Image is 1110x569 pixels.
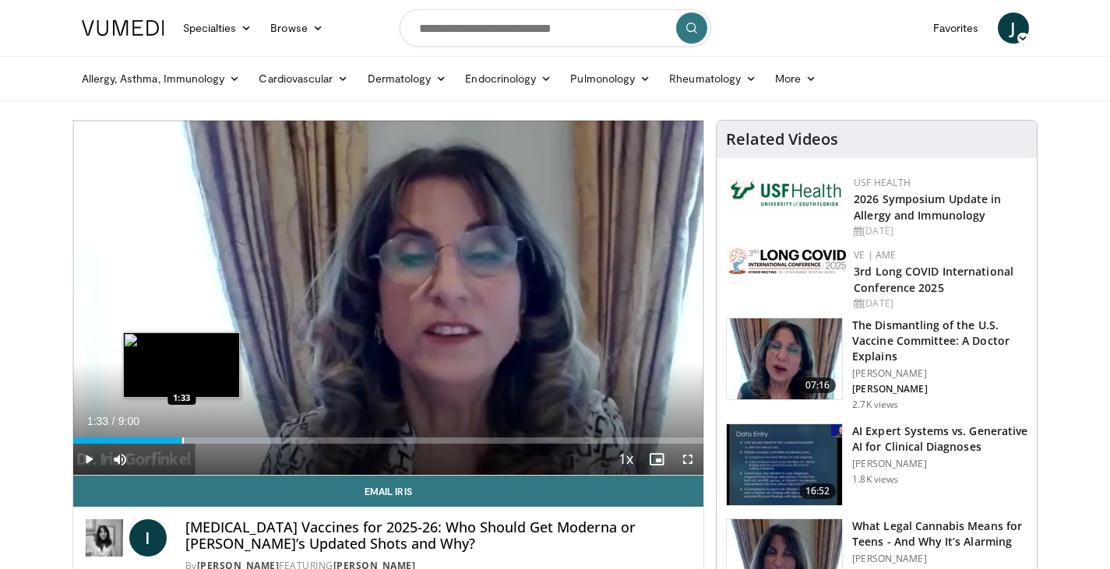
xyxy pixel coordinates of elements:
[87,415,108,427] span: 1:33
[174,12,262,44] a: Specialties
[82,20,164,36] img: VuMedi Logo
[73,437,704,444] div: Progress Bar
[561,63,660,94] a: Pulmonology
[852,318,1027,364] h3: The Dismantling of the U.S. Vaccine Committee: A Doctor Explains
[185,519,692,553] h4: [MEDICAL_DATA] Vaccines for 2025-26: Who Should Get Moderna or [PERSON_NAME]’s Updated Shots and ...
[86,519,123,557] img: Dr. Iris Gorfinkel
[249,63,358,94] a: Cardiovascular
[456,63,561,94] a: Endocrinology
[72,63,250,94] a: Allergy, Asthma, Immunology
[852,473,898,486] p: 1.8K views
[852,383,1027,395] p: [PERSON_NAME]
[726,318,1027,411] a: 07:16 The Dismantling of the U.S. Vaccine Committee: A Doctor Explains [PERSON_NAME] [PERSON_NAME...
[852,518,1027,550] h3: What Legal Cannabis Means for Teens - And Why It’s Alarming
[852,423,1027,455] h3: AI Expert Systems vs. Generative AI for Clinical Diagnoses
[726,423,1027,506] a: 16:52 AI Expert Systems vs. Generative AI for Clinical Diagnoses [PERSON_NAME] 1.8K views
[924,12,988,44] a: Favorites
[104,444,136,475] button: Mute
[123,332,240,398] img: image.jpeg
[998,12,1029,44] a: J
[641,444,672,475] button: Enable picture-in-picture mode
[129,519,167,557] a: I
[852,367,1027,380] p: [PERSON_NAME]
[729,176,846,210] img: 6ba8804a-8538-4002-95e7-a8f8012d4a11.png.150x105_q85_autocrop_double_scale_upscale_version-0.2.jpg
[852,553,1027,565] p: [PERSON_NAME]
[610,444,641,475] button: Playback Rate
[660,63,766,94] a: Rheumatology
[726,130,838,149] h4: Related Videos
[799,378,837,393] span: 07:16
[854,224,1024,238] div: [DATE]
[73,444,104,475] button: Play
[766,63,826,94] a: More
[799,483,837,499] span: 16:52
[852,399,898,411] p: 2.7K views
[727,424,842,505] img: 1bf82db2-8afa-4218-83ea-e842702db1c4.150x105_q85_crop-smart_upscale.jpg
[854,297,1024,311] div: [DATE]
[358,63,456,94] a: Dermatology
[729,248,846,274] img: a2792a71-925c-4fc2-b8ef-8d1b21aec2f7.png.150x105_q85_autocrop_double_scale_upscale_version-0.2.jpg
[672,444,703,475] button: Fullscreen
[854,191,1001,223] a: 2026 Symposium Update in Allergy and Immunology
[727,318,842,399] img: a19d1ff2-1eb0-405f-ba73-fc044c354596.150x105_q85_crop-smart_upscale.jpg
[261,12,333,44] a: Browse
[73,476,704,507] a: Email Iris
[112,415,115,427] span: /
[852,458,1027,470] p: [PERSON_NAME]
[118,415,139,427] span: 9:00
[854,176,911,189] a: USF Health
[854,264,1013,295] a: 3rd Long COVID International Conference 2025
[400,9,711,47] input: Search topics, interventions
[73,121,704,476] video-js: Video Player
[854,248,896,262] a: VE | AME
